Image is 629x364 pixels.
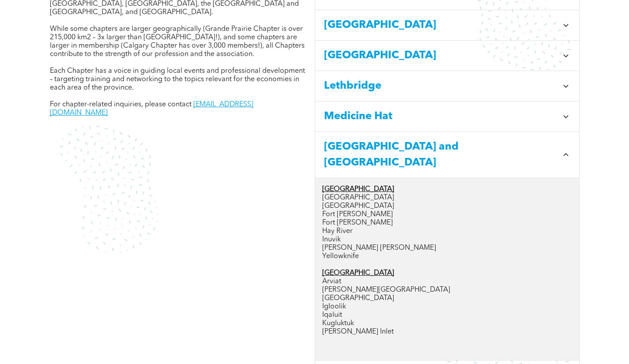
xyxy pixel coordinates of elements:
[322,227,572,236] p: Hay River
[322,252,572,261] p: Yellowknife
[322,294,572,303] p: [GEOGRAPHIC_DATA]
[322,244,572,252] p: [PERSON_NAME] [PERSON_NAME]
[50,101,192,108] span: For chapter-related inquiries, please contact
[322,202,572,210] p: [GEOGRAPHIC_DATA]
[322,319,572,328] p: Kugluktuk
[322,286,572,294] p: [PERSON_NAME][GEOGRAPHIC_DATA]
[322,236,572,244] p: Inuvik
[324,109,558,124] span: Medicine Hat
[322,278,572,286] p: Arviat
[324,78,558,94] span: Lethbridge
[322,194,572,202] p: [GEOGRAPHIC_DATA]
[324,139,558,171] span: [GEOGRAPHIC_DATA] and [GEOGRAPHIC_DATA]
[322,303,572,311] p: Igloolik
[322,311,572,319] p: Iqaluit
[324,17,558,33] span: [GEOGRAPHIC_DATA]
[50,26,305,58] span: While some chapters are larger geographically (Grande Prairie Chapter is over 215,000 km2 – 3x la...
[322,219,572,227] p: Fort [PERSON_NAME]
[50,68,305,91] span: Each Chapter has a voice in guiding local events and professional development – targeting trainin...
[322,186,394,193] span: [GEOGRAPHIC_DATA]
[322,328,572,336] p: [PERSON_NAME] Inlet
[322,210,572,219] p: Fort [PERSON_NAME]
[322,270,394,277] span: [GEOGRAPHIC_DATA]
[324,48,558,64] span: [GEOGRAPHIC_DATA]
